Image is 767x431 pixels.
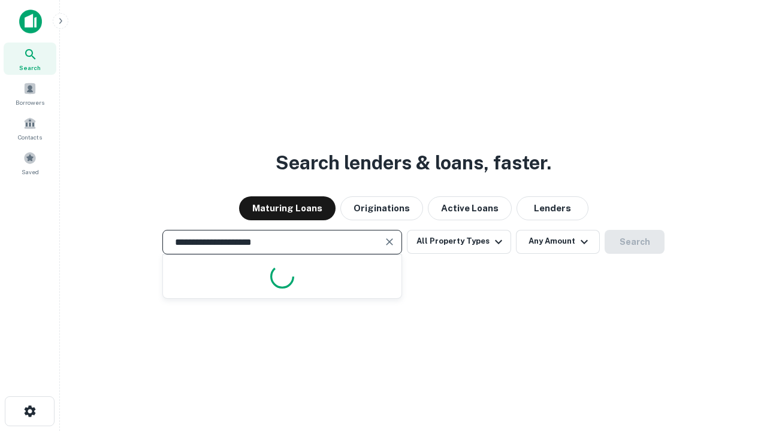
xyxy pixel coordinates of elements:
[239,196,336,220] button: Maturing Loans
[4,112,56,144] a: Contacts
[707,335,767,393] iframe: Chat Widget
[276,148,551,177] h3: Search lenders & loans, faster.
[19,63,41,72] span: Search
[19,10,42,34] img: capitalize-icon.png
[428,196,512,220] button: Active Loans
[4,43,56,75] a: Search
[407,230,511,254] button: All Property Types
[4,77,56,110] a: Borrowers
[16,98,44,107] span: Borrowers
[517,196,588,220] button: Lenders
[22,167,39,177] span: Saved
[4,147,56,179] a: Saved
[381,233,398,250] button: Clear
[340,196,423,220] button: Originations
[18,132,42,142] span: Contacts
[516,230,600,254] button: Any Amount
